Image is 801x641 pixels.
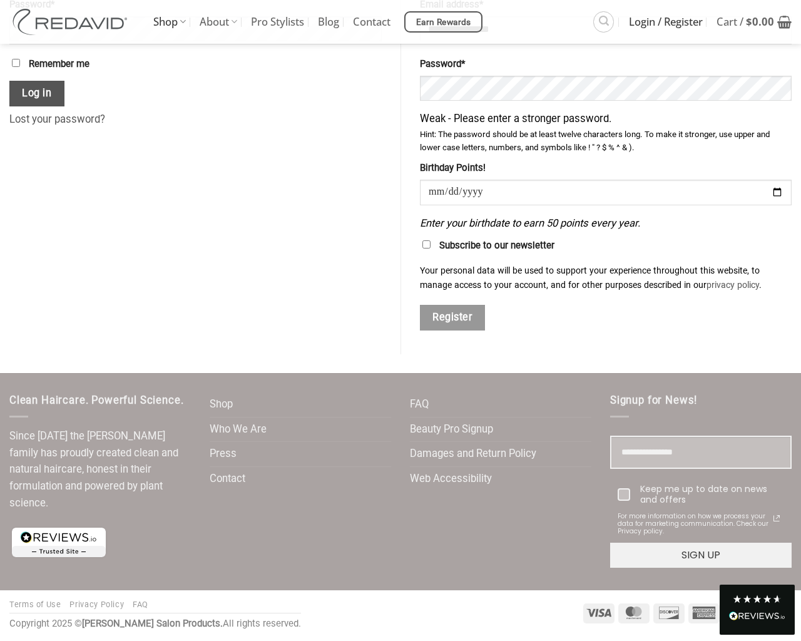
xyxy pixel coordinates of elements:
[439,240,554,251] span: Subscribe to our newsletter
[9,9,135,35] img: REDAVID Salon Products | United States
[210,418,267,442] a: Who We Are
[629,6,703,38] span: Login / Register
[610,394,697,406] span: Signup for News!
[82,618,223,629] strong: [PERSON_NAME] Salon Products.
[9,617,301,632] div: Copyright 2025 © All rights reserved.
[732,594,782,604] div: 4.8 Stars
[420,111,792,128] div: Weak - Please enter a stronger password.
[610,543,792,568] button: SIGN UP
[9,525,108,560] img: reviews-trust-logo-1.png
[420,217,640,229] em: Enter your birthdate to earn 50 points every year.
[420,161,792,176] label: Birthday Points!
[9,428,191,511] p: Since [DATE] the [PERSON_NAME] family has proudly created clean and natural haircare, honest in t...
[769,511,784,526] svg: link icon
[9,600,61,609] a: Terms of Use
[12,59,20,67] input: Remember me
[640,484,784,505] div: Keep me up to date on news and offers
[729,612,785,620] img: REVIEWS.io
[210,467,245,491] a: Contact
[729,609,785,625] div: Read All Reviews
[769,511,784,526] a: Read our Privacy Policy
[404,11,482,33] a: Earn Rewards
[420,128,792,155] small: Hint: The password should be at least twelve characters long. To make it stronger, use upper and ...
[707,280,759,290] a: privacy policy
[410,418,493,442] a: Beauty Pro Signup
[720,585,795,635] div: Read All Reviews
[593,11,614,32] a: Search
[618,513,769,535] span: For more information on how we process your data for marketing communication. Check our Privacy p...
[420,57,792,72] label: Password
[420,264,792,292] p: Your personal data will be used to support your experience throughout this website, to manage acc...
[746,14,774,29] bdi: 0.00
[746,14,752,29] span: $
[422,240,431,249] input: Subscribe to our newsletter
[69,600,124,609] a: Privacy Policy
[9,113,105,125] a: Lost your password?
[581,602,792,623] div: Payment icons
[9,394,183,406] span: Clean Haircare. Powerful Science.
[410,467,492,491] a: Web Accessibility
[133,600,148,609] a: FAQ
[416,16,471,29] span: Earn Rewards
[420,305,485,331] button: Register
[717,6,774,38] span: Cart /
[210,392,233,417] a: Shop
[29,58,89,69] span: Remember me
[9,81,64,106] button: Log in
[210,442,237,466] a: Press
[410,442,536,466] a: Damages and Return Policy
[610,436,792,469] input: Email field
[410,392,429,417] a: FAQ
